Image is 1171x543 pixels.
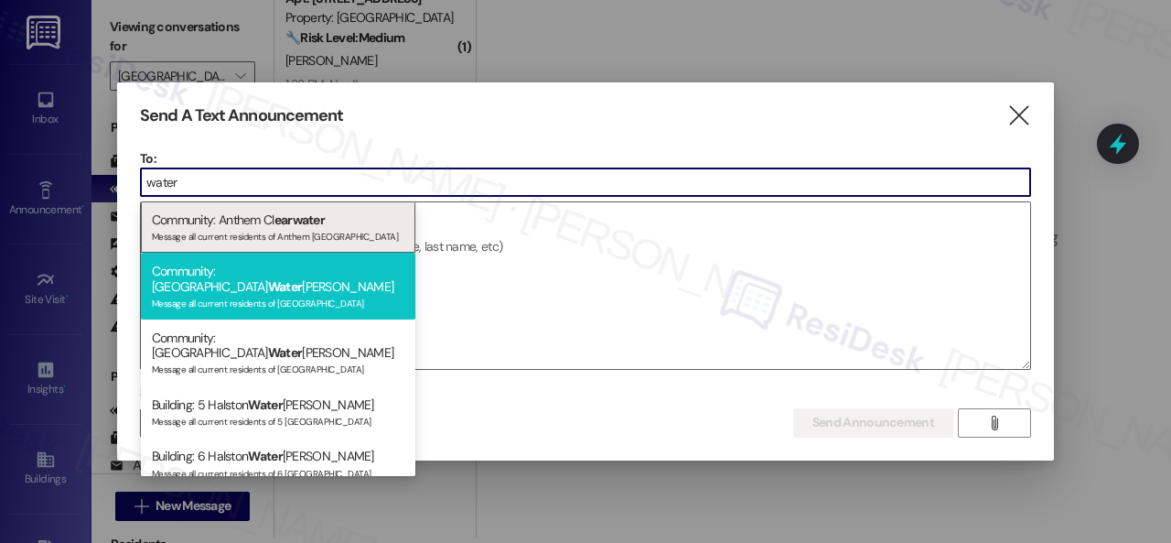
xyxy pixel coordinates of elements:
div: Message all current residents of 5 [GEOGRAPHIC_DATA] [152,412,404,428]
span: Water [248,396,283,413]
input: Type to select the units, buildings, or communities you want to message. (e.g. 'Unit 1A', 'Buildi... [141,168,1030,196]
span: Water [268,344,303,361]
span: earwater [274,212,325,228]
div: Message all current residents of Anthem [GEOGRAPHIC_DATA] [152,227,404,243]
span: Send Announcement [812,413,934,432]
button: Send Announcement [793,408,953,438]
div: Message all current residents of 6 [GEOGRAPHIC_DATA] [152,464,404,480]
div: Building: 6 Halston [PERSON_NAME] [141,438,415,490]
i:  [1006,106,1031,125]
div: Community: Anthem Cl [141,201,415,254]
div: Community: [GEOGRAPHIC_DATA] [PERSON_NAME] [141,253,415,320]
span: Water [268,278,303,295]
h3: Send A Text Announcement [140,105,343,126]
div: Message all current residents of [GEOGRAPHIC_DATA] [152,360,404,375]
div: Building: 5 Halston [PERSON_NAME] [141,386,415,439]
div: Community: [GEOGRAPHIC_DATA] [PERSON_NAME] [141,320,415,386]
i:  [987,416,1001,430]
span: Water [248,448,283,464]
div: Message all current residents of [GEOGRAPHIC_DATA] [152,294,404,310]
p: To: [140,149,1031,168]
